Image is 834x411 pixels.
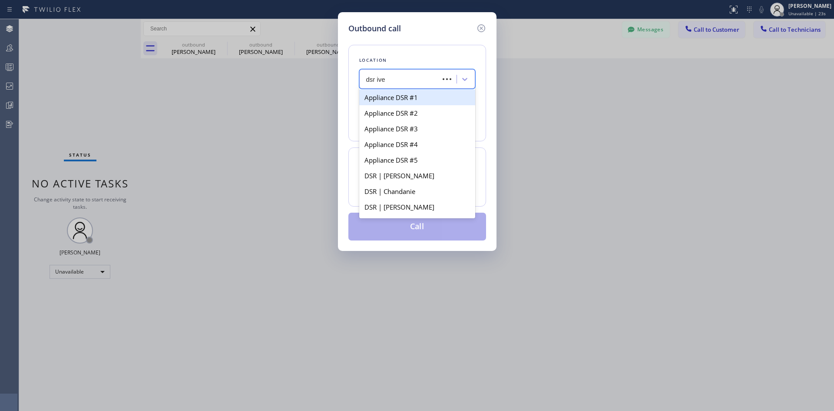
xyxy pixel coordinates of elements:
[359,90,475,105] div: Appliance DSR #1
[359,56,475,65] div: Location
[359,105,475,121] div: Appliance DSR #2
[359,121,475,137] div: Appliance DSR #3
[359,152,475,168] div: Appliance DSR #5
[359,184,475,199] div: DSR | Chandanie
[348,23,401,34] h5: Outbound call
[359,168,475,184] div: DSR | [PERSON_NAME]
[359,215,475,231] div: DSR | [PERSON_NAME]
[348,213,486,241] button: Call
[359,199,475,215] div: DSR | [PERSON_NAME]
[359,137,475,152] div: Appliance DSR #4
